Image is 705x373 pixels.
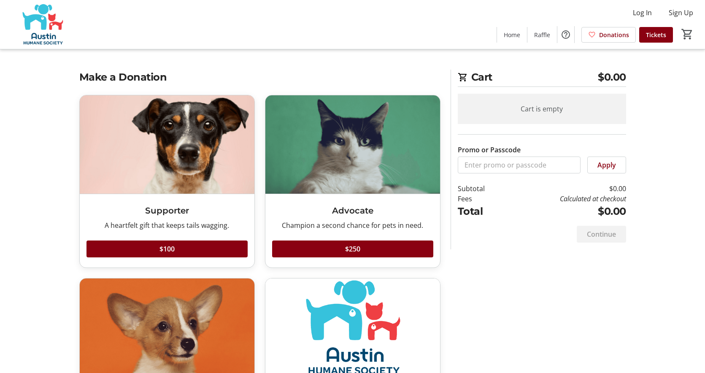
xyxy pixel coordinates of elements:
[272,220,433,230] div: Champion a second chance for pets in need.
[86,241,248,257] button: $100
[680,27,695,42] button: Cart
[86,204,248,217] h3: Supporter
[527,27,557,43] a: Raffle
[265,95,440,194] img: Advocate
[458,194,507,204] td: Fees
[534,30,550,39] span: Raffle
[633,8,652,18] span: Log In
[598,70,626,85] span: $0.00
[662,6,700,19] button: Sign Up
[458,184,507,194] td: Subtotal
[497,27,527,43] a: Home
[599,30,629,39] span: Donations
[80,95,254,194] img: Supporter
[458,70,626,87] h2: Cart
[639,27,673,43] a: Tickets
[557,26,574,43] button: Help
[506,204,626,219] td: $0.00
[86,220,248,230] div: A heartfelt gift that keeps tails wagging.
[345,244,360,254] span: $250
[506,194,626,204] td: Calculated at checkout
[272,204,433,217] h3: Advocate
[626,6,659,19] button: Log In
[504,30,520,39] span: Home
[587,157,626,173] button: Apply
[458,94,626,124] div: Cart is empty
[458,204,507,219] td: Total
[5,3,80,46] img: Austin Humane Society's Logo
[79,70,440,85] h2: Make a Donation
[669,8,693,18] span: Sign Up
[458,157,581,173] input: Enter promo or passcode
[581,27,636,43] a: Donations
[272,241,433,257] button: $250
[506,184,626,194] td: $0.00
[159,244,175,254] span: $100
[597,160,616,170] span: Apply
[646,30,666,39] span: Tickets
[458,145,521,155] label: Promo or Passcode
